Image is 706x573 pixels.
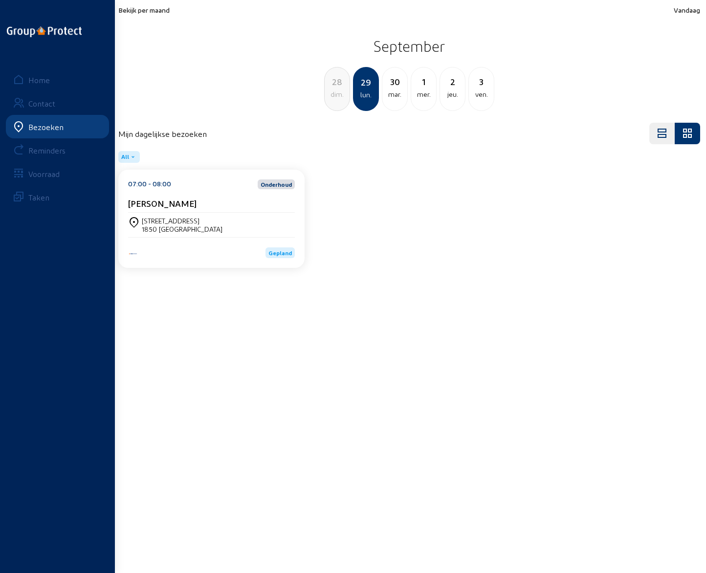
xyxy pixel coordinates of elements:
span: Gepland [268,249,292,256]
h2: September [118,34,700,58]
div: ven. [469,88,494,100]
span: All [121,153,129,161]
div: 07:00 - 08:00 [128,179,171,189]
div: mar. [382,88,407,100]
div: 2 [440,75,465,88]
a: Voorraad [6,162,109,185]
h4: Mijn dagelijkse bezoeken [118,129,207,138]
div: dim. [325,88,350,100]
div: [STREET_ADDRESS] [142,217,222,225]
div: 28 [325,75,350,88]
span: Bekijk per maand [118,6,170,14]
div: Voorraad [28,169,60,178]
cam-card-title: [PERSON_NAME] [128,198,197,208]
div: jeu. [440,88,465,100]
div: Contact [28,99,55,108]
div: Home [28,75,50,85]
div: 30 [382,75,407,88]
div: 29 [354,75,378,89]
a: Bezoeken [6,115,109,138]
a: Contact [6,91,109,115]
img: Aqua Protect [128,252,138,255]
div: Taken [28,193,49,202]
div: mer. [411,88,436,100]
img: logo-oneline.png [7,26,82,37]
a: Home [6,68,109,91]
div: 3 [469,75,494,88]
span: Onderhoud [261,181,292,187]
div: Reminders [28,146,66,155]
span: Vandaag [674,6,700,14]
a: Reminders [6,138,109,162]
div: lun. [354,89,378,101]
div: 1850 [GEOGRAPHIC_DATA] [142,225,222,233]
a: Taken [6,185,109,209]
div: Bezoeken [28,122,64,132]
div: 1 [411,75,436,88]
